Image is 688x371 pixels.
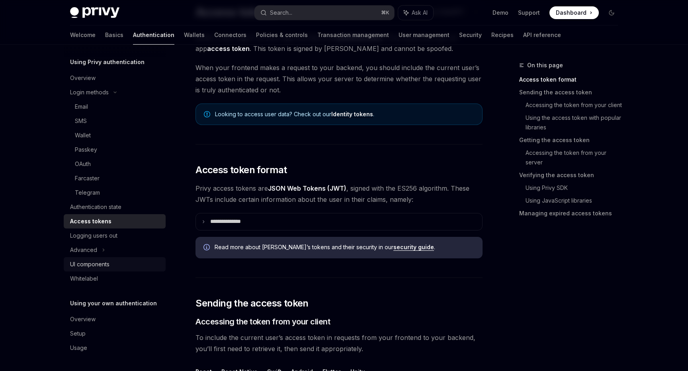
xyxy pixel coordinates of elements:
[105,25,123,45] a: Basics
[526,182,624,194] a: Using Privy SDK
[70,217,111,226] div: Access tokens
[523,25,561,45] a: API reference
[459,25,482,45] a: Security
[204,111,210,117] svg: Note
[393,244,434,251] a: security guide
[64,271,166,286] a: Whitelabel
[518,9,540,17] a: Support
[64,312,166,326] a: Overview
[64,341,166,355] a: Usage
[255,6,394,20] button: Search...⌘K
[64,114,166,128] a: SMS
[556,9,586,17] span: Dashboard
[519,86,624,99] a: Sending the access token
[519,73,624,86] a: Access token format
[64,128,166,143] a: Wallet
[412,9,428,17] span: Ask AI
[491,25,514,45] a: Recipes
[70,245,97,255] div: Advanced
[70,202,121,212] div: Authentication state
[75,116,87,126] div: SMS
[70,7,119,18] img: dark logo
[70,274,98,283] div: Whitelabel
[64,100,166,114] a: Email
[398,6,433,20] button: Ask AI
[75,131,91,140] div: Wallet
[75,145,97,154] div: Passkey
[70,260,109,269] div: UI components
[184,25,205,45] a: Wallets
[268,184,346,193] a: JSON Web Tokens (JWT)
[75,174,100,183] div: Farcaster
[70,329,86,338] div: Setup
[527,61,563,70] span: On this page
[64,71,166,85] a: Overview
[195,183,483,205] span: Privy access tokens are , signed with the ES256 algorithm. These JWTs include certain information...
[70,88,109,97] div: Login methods
[195,297,309,310] span: Sending the access token
[519,134,624,146] a: Getting the access token
[605,6,618,19] button: Toggle dark mode
[64,214,166,228] a: Access tokens
[133,25,174,45] a: Authentication
[70,73,96,83] div: Overview
[381,10,389,16] span: ⌘ K
[195,332,483,354] span: To include the current user’s access token in requests from your frontend to your backend, you’ll...
[75,102,88,111] div: Email
[70,343,87,353] div: Usage
[64,257,166,271] a: UI components
[256,25,308,45] a: Policies & controls
[64,157,166,171] a: OAuth
[214,25,246,45] a: Connectors
[195,62,483,96] span: When your frontend makes a request to your backend, you should include the current user’s access ...
[64,228,166,243] a: Logging users out
[317,25,389,45] a: Transaction management
[195,164,287,176] span: Access token format
[215,243,475,251] span: Read more about [PERSON_NAME]’s tokens and their security in our .
[331,111,373,118] a: Identity tokens
[519,169,624,182] a: Verifying the access token
[549,6,599,19] a: Dashboard
[526,146,624,169] a: Accessing the token from your server
[493,9,508,17] a: Demo
[526,99,624,111] a: Accessing the token from your client
[399,25,450,45] a: User management
[75,188,100,197] div: Telegram
[75,159,91,169] div: OAuth
[64,143,166,157] a: Passkey
[70,314,96,324] div: Overview
[64,200,166,214] a: Authentication state
[70,231,117,240] div: Logging users out
[70,57,145,67] h5: Using Privy authentication
[270,8,292,18] div: Search...
[215,110,474,118] span: Looking to access user data? Check out our .
[519,207,624,220] a: Managing expired access tokens
[195,316,330,327] span: Accessing the token from your client
[203,244,211,252] svg: Info
[64,185,166,200] a: Telegram
[526,194,624,207] a: Using JavaScript libraries
[207,45,250,53] strong: access token
[526,111,624,134] a: Using the access token with popular libraries
[64,171,166,185] a: Farcaster
[70,299,157,308] h5: Using your own authentication
[70,25,96,45] a: Welcome
[64,326,166,341] a: Setup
